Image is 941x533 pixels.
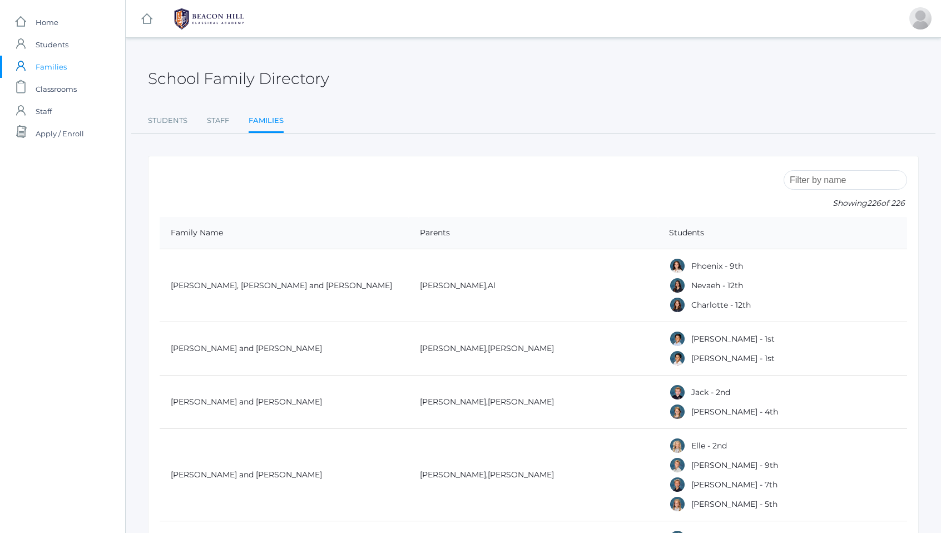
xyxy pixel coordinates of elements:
a: [PERSON_NAME] [420,280,486,290]
span: Students [36,33,68,56]
a: Elle - 2nd [691,441,727,451]
div: Nevaeh Abdulla [669,277,686,294]
div: Charlotte Abdulla [669,297,686,313]
th: Parents [409,217,658,249]
a: [PERSON_NAME] [488,343,554,353]
p: Showing of 226 [784,198,907,209]
a: [PERSON_NAME], [PERSON_NAME] and [PERSON_NAME] [171,280,392,290]
a: [PERSON_NAME] [488,470,554,480]
a: [PERSON_NAME] - 1st [691,353,775,363]
td: , [409,376,658,429]
span: Staff [36,100,52,122]
a: Jack - 2nd [691,387,730,397]
a: [PERSON_NAME] [420,470,486,480]
a: Charlotte - 12th [691,300,751,310]
a: [PERSON_NAME] and [PERSON_NAME] [171,470,322,480]
a: Students [148,110,187,132]
a: [PERSON_NAME] - 4th [691,407,778,417]
div: Peter Dishchekenian [909,7,932,29]
div: Cole Albanese [669,476,686,493]
th: Students [658,217,907,249]
div: Logan Albanese [669,457,686,473]
div: Paige Albanese [669,496,686,512]
a: [PERSON_NAME] and [PERSON_NAME] [171,343,322,353]
a: [PERSON_NAME] - 7th [691,480,777,490]
div: Phoenix Abdulla [669,258,686,274]
a: Families [249,110,284,134]
a: [PERSON_NAME] [488,397,554,407]
div: Dominic Abrea [669,330,686,347]
h2: School Family Directory [148,70,329,87]
img: 1_BHCALogos-05.png [167,5,251,33]
th: Family Name [160,217,409,249]
div: Amelia Adams [669,403,686,420]
input: Filter by name [784,170,907,190]
a: [PERSON_NAME] [420,397,486,407]
span: Apply / Enroll [36,122,84,145]
div: Elle Albanese [669,437,686,454]
span: Home [36,11,58,33]
a: Nevaeh - 12th [691,280,743,290]
td: , [409,249,658,322]
a: [PERSON_NAME] - 5th [691,499,777,509]
span: Families [36,56,67,78]
div: Jack Adams [669,384,686,401]
div: Grayson Abrea [669,350,686,367]
a: [PERSON_NAME] [420,343,486,353]
td: , [409,429,658,521]
a: [PERSON_NAME] and [PERSON_NAME] [171,397,322,407]
a: [PERSON_NAME] - 9th [691,460,778,470]
a: Phoenix - 9th [691,261,743,271]
a: Staff [207,110,229,132]
span: Classrooms [36,78,77,100]
a: Al [488,280,496,290]
a: [PERSON_NAME] - 1st [691,334,775,344]
span: 226 [867,198,881,208]
td: , [409,322,658,376]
